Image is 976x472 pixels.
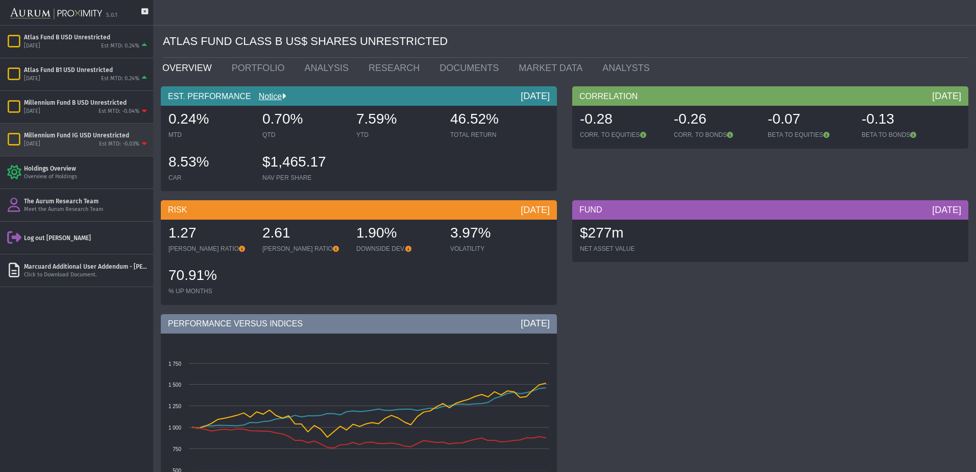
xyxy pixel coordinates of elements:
[521,90,550,102] div: [DATE]
[768,131,851,139] div: BETA TO EQUITIES
[262,111,303,127] span: 0.70%
[24,263,149,271] div: Marcuard Additional User Addendum - [PERSON_NAME] - Signed.pdf
[450,131,534,139] div: TOTAL RETURN
[106,12,117,19] div: 5.0.1
[580,245,664,253] div: NET ASSET VALUE
[432,58,511,78] a: DOCUMENTS
[168,287,252,295] div: % UP MONTHS
[155,58,224,78] a: OVERVIEW
[450,109,534,131] div: 46.52%
[262,245,346,253] div: [PERSON_NAME] RATIO
[168,111,209,127] span: 0.24%
[356,109,440,131] div: 7.59%
[24,66,149,74] div: Atlas Fund B1 USD Unrestricted
[101,75,139,83] div: Est MTD: 0.24%
[521,317,550,329] div: [DATE]
[572,200,968,220] div: FUND
[161,314,557,334] div: PERFORMANCE VERSUS INDICES
[10,3,102,25] img: Aurum-Proximity%20white.svg
[168,404,181,409] text: 1 250
[24,42,40,50] div: [DATE]
[595,58,662,78] a: ANALYSTS
[24,131,149,139] div: Millennium Fund IG USD Unrestricted
[24,197,149,205] div: The Aurum Research Team
[580,131,664,139] div: CORR. TO EQUITIES
[24,164,149,173] div: Holdings Overview
[24,271,149,279] div: Click to Download Document.
[297,58,361,78] a: ANALYSIS
[862,131,945,139] div: BETA TO BONDS
[450,223,534,245] div: 3.97%
[580,111,613,127] span: -0.28
[163,26,968,58] div: ATLAS FUND CLASS B US$ SHARES UNRESTRICTED
[99,140,139,148] div: Est MTD: -0.03%
[251,91,286,102] div: Notice
[674,109,758,131] div: -0.26
[24,140,40,148] div: [DATE]
[168,152,252,174] div: 8.53%
[262,131,346,139] div: QTD
[168,131,252,139] div: MTD
[356,245,440,253] div: DOWNSIDE DEV.
[580,223,664,245] div: $277m
[168,174,252,182] div: CAR
[224,58,297,78] a: PORTFOLIO
[768,109,851,131] div: -0.07
[101,42,139,50] div: Est MTD: 0.24%
[862,109,945,131] div: -0.13
[24,108,40,115] div: [DATE]
[262,174,346,182] div: NAV PER SHARE
[99,108,139,115] div: Est MTD: -0.04%
[262,152,346,174] div: $1,465.17
[168,361,181,367] text: 1 750
[356,131,440,139] div: YTD
[173,446,181,452] text: 750
[161,200,557,220] div: RISK
[24,173,149,181] div: Overview of Holdings
[24,99,149,107] div: Millennium Fund B USD Unrestricted
[24,33,149,41] div: Atlas Fund B USD Unrestricted
[521,204,550,216] div: [DATE]
[161,86,557,106] div: EST. PERFORMANCE
[932,90,961,102] div: [DATE]
[262,223,346,245] div: 2.61
[24,75,40,83] div: [DATE]
[572,86,968,106] div: CORRELATION
[674,131,758,139] div: CORR. TO BONDS
[168,223,252,245] div: 1.27
[168,266,252,287] div: 70.91%
[24,206,149,214] div: Meet the Aurum Research Team
[168,245,252,253] div: [PERSON_NAME] RATIO
[24,234,149,242] div: Log out [PERSON_NAME]
[450,245,534,253] div: VOLATILITY
[356,223,440,245] div: 1.90%
[251,92,282,101] a: Notice
[511,58,595,78] a: MARKET DATA
[932,204,961,216] div: [DATE]
[361,58,432,78] a: RESEARCH
[168,425,181,431] text: 1 000
[168,382,181,388] text: 1 500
